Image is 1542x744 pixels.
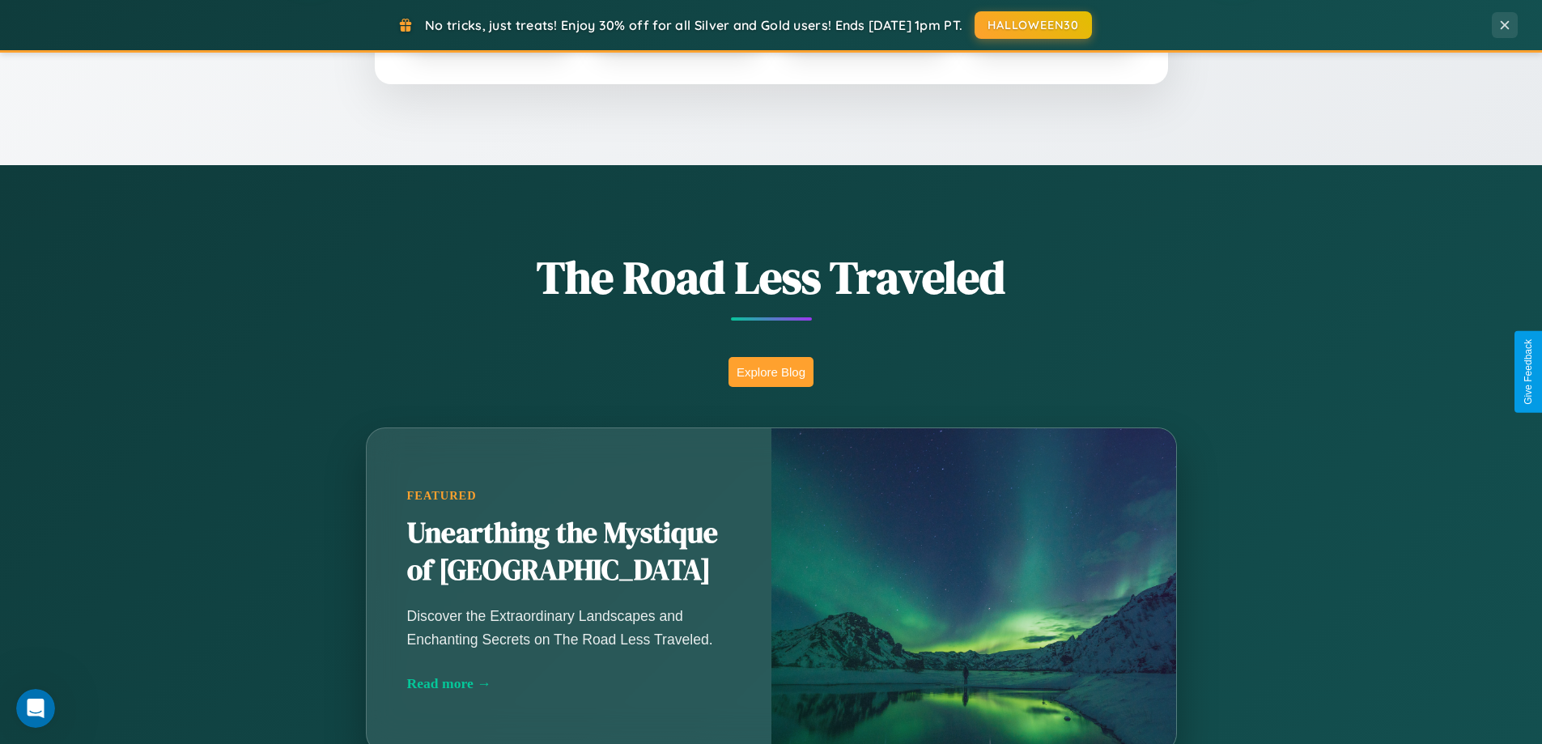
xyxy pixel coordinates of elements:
button: Explore Blog [729,357,813,387]
span: No tricks, just treats! Enjoy 30% off for all Silver and Gold users! Ends [DATE] 1pm PT. [425,17,962,33]
h1: The Road Less Traveled [286,246,1257,308]
div: Read more → [407,675,731,692]
div: Give Feedback [1523,339,1534,405]
h2: Unearthing the Mystique of [GEOGRAPHIC_DATA] [407,515,731,589]
p: Discover the Extraordinary Landscapes and Enchanting Secrets on The Road Less Traveled. [407,605,731,650]
div: Featured [407,489,731,503]
iframe: Intercom live chat [16,689,55,728]
button: HALLOWEEN30 [975,11,1092,39]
